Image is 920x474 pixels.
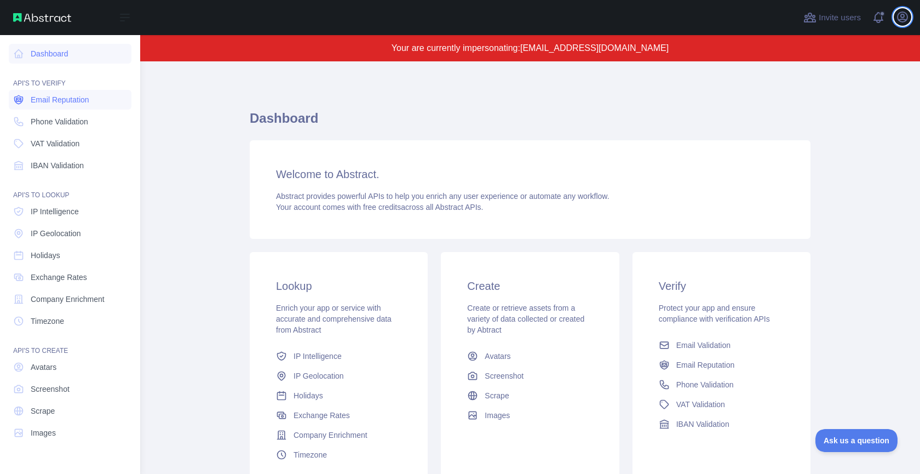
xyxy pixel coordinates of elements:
div: API'S TO LOOKUP [9,178,131,199]
span: Exchange Rates [31,272,87,283]
a: Email Reputation [654,355,789,375]
a: Avatars [9,357,131,377]
a: Phone Validation [654,375,789,395]
a: Phone Validation [9,112,131,132]
span: IP Geolocation [294,370,344,381]
button: Invite users [801,9,863,26]
span: IP Geolocation [31,228,81,239]
span: IP Intelligence [294,351,342,362]
span: Phone Validation [31,116,88,127]
span: Images [485,410,510,421]
a: VAT Validation [9,134,131,153]
span: IP Intelligence [31,206,79,217]
a: Screenshot [9,379,131,399]
span: VAT Validation [676,399,725,410]
a: Company Enrichment [272,425,406,445]
span: VAT Validation [31,138,79,149]
a: Images [9,423,131,443]
span: Your are currently impersonating: [392,43,520,53]
a: Email Reputation [9,90,131,110]
span: free credits [363,203,401,212]
a: Holidays [9,245,131,265]
span: Timezone [294,449,327,460]
a: Scrape [9,401,131,421]
span: Scrape [485,390,509,401]
span: Abstract provides powerful APIs to help you enrich any user experience or automate any workflow. [276,192,610,201]
span: Phone Validation [676,379,734,390]
a: IP Intelligence [272,346,406,366]
span: Your account comes with across all Abstract APIs. [276,203,483,212]
span: IBAN Validation [31,160,84,171]
a: Dashboard [9,44,131,64]
h3: Create [467,278,593,294]
div: API'S TO CREATE [9,333,131,355]
span: Email Reputation [31,94,89,105]
span: IBAN Validation [676,419,729,430]
span: Exchange Rates [294,410,350,421]
a: IP Geolocation [9,224,131,243]
span: Avatars [31,362,56,373]
span: Images [31,427,56,438]
span: Screenshot [31,384,70,395]
a: Exchange Rates [272,406,406,425]
span: Screenshot [485,370,524,381]
a: Holidays [272,386,406,406]
h3: Welcome to Abstract. [276,167,784,182]
span: Company Enrichment [31,294,105,305]
span: Avatars [485,351,510,362]
a: Avatars [463,346,597,366]
a: Company Enrichment [9,289,131,309]
a: VAT Validation [654,395,789,414]
span: Holidays [31,250,60,261]
span: Scrape [31,406,55,416]
h1: Dashboard [250,110,810,136]
a: Screenshot [463,366,597,386]
div: API'S TO VERIFY [9,66,131,88]
h3: Verify [659,278,784,294]
span: Timezone [31,316,64,327]
span: Protect your app and ensure compliance with verification APIs [659,304,770,323]
a: Email Validation [654,335,789,355]
a: Scrape [463,386,597,406]
span: Email Reputation [676,359,735,370]
a: Images [463,406,597,425]
iframe: Toggle Customer Support [815,429,898,452]
a: Timezone [272,445,406,465]
span: [EMAIL_ADDRESS][DOMAIN_NAME] [520,43,669,53]
a: IBAN Validation [9,156,131,175]
a: IP Geolocation [272,366,406,386]
a: Timezone [9,311,131,331]
h3: Lookup [276,278,401,294]
a: IP Intelligence [9,202,131,221]
img: Abstract API [13,13,71,22]
a: Exchange Rates [9,267,131,287]
span: Create or retrieve assets from a variety of data collected or created by Abtract [467,304,584,334]
span: Enrich your app or service with accurate and comprehensive data from Abstract [276,304,392,334]
a: IBAN Validation [654,414,789,434]
span: Email Validation [676,340,731,351]
span: Invite users [819,12,861,24]
span: Holidays [294,390,323,401]
span: Company Enrichment [294,430,367,441]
